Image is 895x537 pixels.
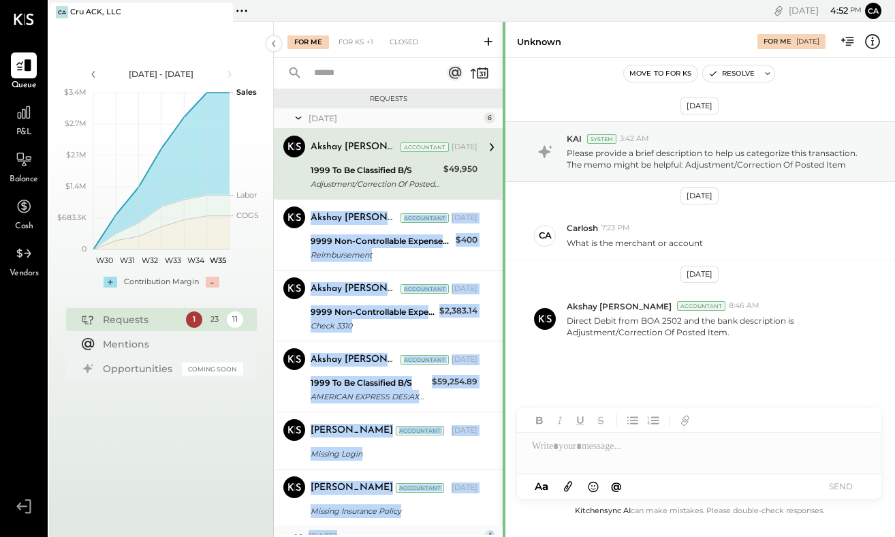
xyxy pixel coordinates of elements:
[186,311,202,328] div: 1
[813,477,868,495] button: SEND
[452,283,477,294] div: [DATE]
[311,504,473,518] div: Missing Insurance Policy
[601,223,630,234] span: 7:23 PM
[401,355,449,365] div: Accountant
[592,412,610,429] button: Strikethrough
[210,256,226,265] text: W35
[772,3,785,18] div: copy link
[70,7,121,18] div: Cru ACK, LLC
[311,248,452,262] div: Reimbursement
[142,256,158,265] text: W32
[206,311,223,328] div: 23
[620,134,649,144] span: 3:42 AM
[1,99,47,139] a: P&L
[366,37,373,47] span: +1
[796,37,819,46] div: [DATE]
[65,181,87,191] text: $1.4M
[680,97,719,114] div: [DATE]
[16,127,32,139] span: P&L
[64,87,87,97] text: $3.4M
[311,353,398,367] div: Akshay [PERSON_NAME]
[567,133,582,144] span: KAI
[383,35,425,49] div: Closed
[104,68,219,80] div: [DATE] - [DATE]
[311,211,398,225] div: Akshay [PERSON_NAME]
[531,479,552,494] button: Aa
[676,412,694,429] button: Add URL
[484,112,495,123] div: 6
[396,483,444,493] div: Accountant
[611,480,622,493] span: @
[10,268,39,280] span: Vendors
[120,256,135,265] text: W31
[124,277,199,288] div: Contribution Margin
[1,52,47,92] a: Queue
[677,301,725,311] div: Accountant
[82,244,87,254] text: 0
[309,112,481,124] div: [DATE]
[12,80,37,92] span: Queue
[764,37,791,46] div: For Me
[680,187,719,204] div: [DATE]
[96,256,113,265] text: W30
[567,315,868,338] p: Direct Debit from BOA 2502 and the bank description is Adjustment/Correction Of Posted Item.
[542,480,548,493] span: a
[56,6,68,18] div: CA
[227,311,243,328] div: 11
[567,301,672,312] span: Akshay [PERSON_NAME]
[65,119,87,128] text: $2.7M
[567,147,868,170] p: Please provide a brief description to help us categorize this transaction. The memo might be help...
[452,213,477,224] div: [DATE]
[443,162,477,176] div: $49,950
[311,481,393,495] div: [PERSON_NAME]
[587,134,616,144] div: System
[103,313,179,326] div: Requests
[624,412,642,429] button: Unordered List
[311,234,452,248] div: 9999 Non-Controllable Expenses:Other Income and Expenses:To be Classified P&L
[644,412,662,429] button: Ordered List
[311,282,398,296] div: Akshay [PERSON_NAME]
[401,213,449,223] div: Accountant
[865,3,881,19] button: Ca
[15,221,33,233] span: Cash
[401,284,449,294] div: Accountant
[680,266,719,283] div: [DATE]
[57,213,87,222] text: $683.3K
[439,304,477,318] div: $2,383.14
[10,174,38,186] span: Balance
[452,354,477,365] div: [DATE]
[236,190,257,200] text: Labor
[531,412,548,429] button: Bold
[236,87,257,97] text: Sales
[311,177,439,191] div: Adjustment/Correction Of Posted Item
[103,337,236,351] div: Mentions
[1,241,47,280] a: Vendors
[517,35,561,48] div: Unknown
[311,424,393,438] div: [PERSON_NAME]
[206,277,219,288] div: -
[452,482,477,493] div: [DATE]
[452,425,477,436] div: [DATE]
[539,229,552,242] div: Ca
[729,301,759,311] span: 8:46 AM
[821,4,848,17] span: 4 : 52
[311,319,435,333] div: Check 3310
[311,447,473,461] div: Missing Login
[164,256,180,265] text: W33
[332,35,380,49] div: For KS
[281,94,496,104] div: Requests
[182,363,243,375] div: Coming Soon
[551,412,569,429] button: Italic
[311,140,398,154] div: Akshay [PERSON_NAME]
[1,147,47,186] a: Balance
[789,4,862,17] div: [DATE]
[187,256,204,265] text: W34
[66,150,87,159] text: $2.1M
[104,277,117,288] div: +
[703,65,760,82] button: Resolve
[287,35,329,49] div: For Me
[456,233,477,247] div: $400
[850,5,862,15] span: pm
[624,65,697,82] button: Move to for ks
[567,237,703,249] p: What is the merchant or account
